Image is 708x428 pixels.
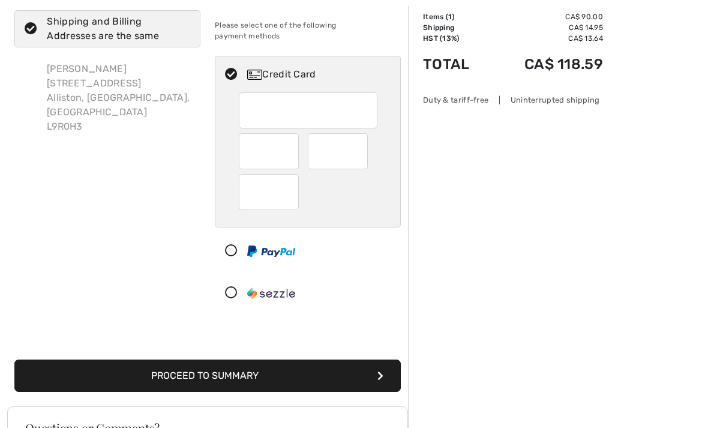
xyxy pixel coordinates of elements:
iframe: Secure Credit Card Frame - Expiration Month [248,137,291,165]
td: Items ( ) [423,11,490,22]
td: CA$ 13.64 [490,33,604,44]
span: 1 [448,13,452,21]
td: CA$ 90.00 [490,11,604,22]
iframe: Secure Credit Card Frame - Expiration Year [317,137,360,165]
td: HST (13%) [423,33,490,44]
div: Duty & tariff-free | Uninterrupted shipping [423,94,603,106]
div: Shipping and Billing Addresses are the same [47,14,182,43]
div: Please select one of the following payment methods [215,10,401,51]
iframe: Secure Credit Card Frame - CVV [248,178,291,206]
iframe: Secure Credit Card Frame - Credit Card Number [248,97,370,124]
td: Total [423,44,490,85]
button: Proceed to Summary [14,360,401,392]
img: PayPal [247,246,295,257]
td: CA$ 14.95 [490,22,604,33]
div: [PERSON_NAME] [STREET_ADDRESS] Alliston, [GEOGRAPHIC_DATA], [GEOGRAPHIC_DATA] L9R0H3 [37,52,200,143]
div: Credit Card [247,67,392,82]
img: Sezzle [247,288,295,300]
td: CA$ 118.59 [490,44,604,85]
img: Credit Card [247,70,262,80]
td: Shipping [423,22,490,33]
